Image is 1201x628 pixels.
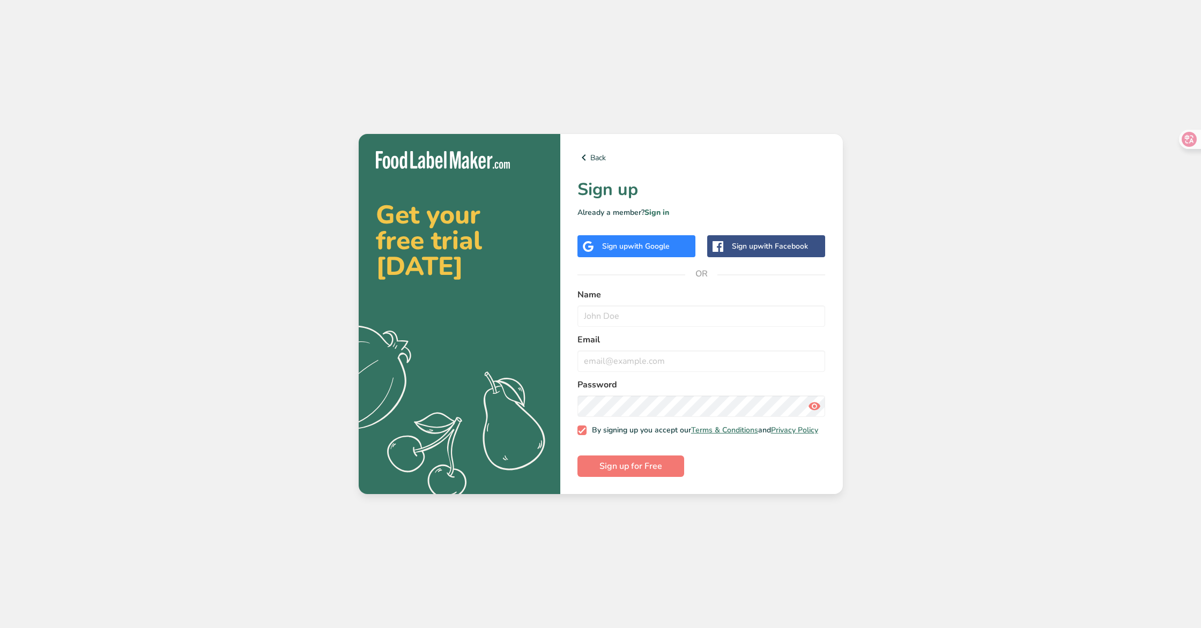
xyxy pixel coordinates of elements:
[577,288,826,301] label: Name
[599,460,662,473] span: Sign up for Free
[602,241,670,252] div: Sign up
[628,241,670,251] span: with Google
[644,207,669,218] a: Sign in
[758,241,808,251] span: with Facebook
[577,350,826,372] input: email@example.com
[685,258,717,290] span: OR
[577,333,826,346] label: Email
[577,177,826,203] h1: Sign up
[691,425,758,435] a: Terms & Conditions
[376,151,510,169] img: Food Label Maker
[771,425,818,435] a: Privacy Policy
[577,455,684,477] button: Sign up for Free
[577,305,826,327] input: John Doe
[732,241,808,252] div: Sign up
[577,151,826,164] a: Back
[587,425,818,435] span: By signing up you accept our and
[577,378,826,391] label: Password
[376,202,543,279] h2: Get your free trial [DATE]
[577,207,826,218] p: Already a member?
